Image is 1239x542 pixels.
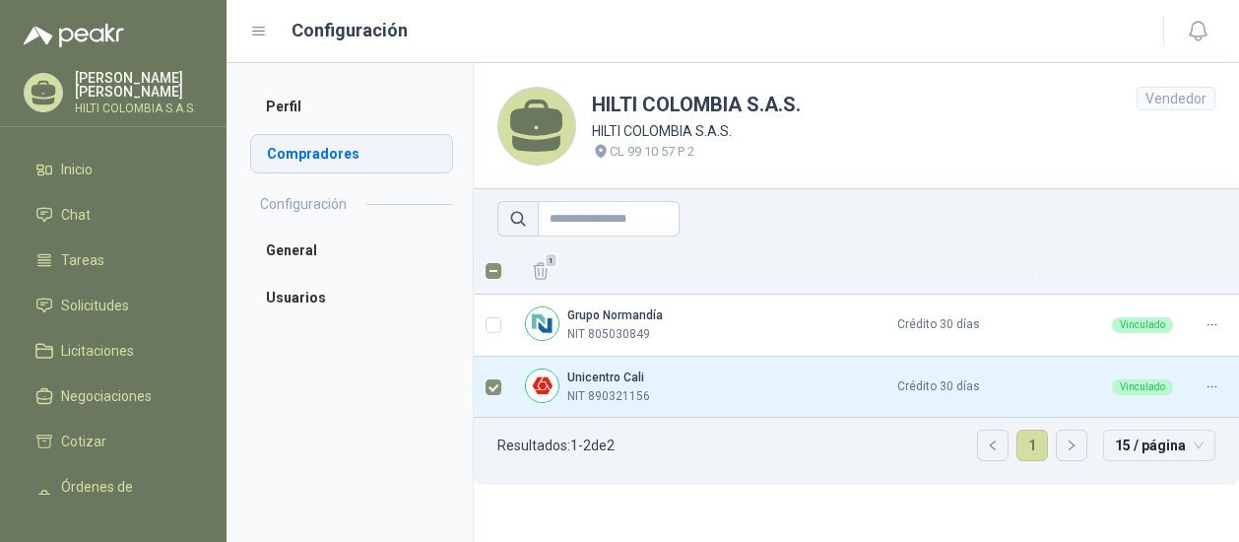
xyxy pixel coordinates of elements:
[61,476,184,519] span: Órdenes de Compra
[526,370,558,402] img: Company Logo
[610,142,694,162] p: CL 99 10 57 P 2
[567,371,644,384] b: Unicentro Cali
[526,307,558,340] img: Company Logo
[1057,431,1086,460] button: right
[61,159,93,180] span: Inicio
[844,357,1034,419] td: Crédito 30 días
[24,287,203,324] a: Solicitudes
[592,120,801,142] p: HILTI COLOMBIA S.A.S.
[260,193,347,215] h2: Configuración
[844,295,1034,357] td: Crédito 30 días
[61,249,104,271] span: Tareas
[497,439,615,452] p: Resultados: 1 - 2 de 2
[545,252,558,268] span: 1
[75,71,203,99] p: [PERSON_NAME] [PERSON_NAME]
[24,468,203,527] a: Órdenes de Compra
[1016,430,1048,461] li: 1
[1112,317,1173,333] div: Vinculado
[24,151,203,188] a: Inicio
[292,17,408,44] h1: Configuración
[978,431,1008,460] button: left
[24,423,203,460] a: Cotizar
[24,332,203,370] a: Licitaciones
[1066,440,1077,451] span: right
[567,387,650,406] p: NIT 890321156
[250,134,453,173] a: Compradores
[567,325,650,344] p: NIT 805030849
[75,102,203,114] p: HILTI COLOMBIA S.A.S.
[24,24,124,47] img: Logo peakr
[250,87,453,126] a: Perfil
[250,278,453,317] a: Usuarios
[61,295,129,316] span: Solicitudes
[24,377,203,415] a: Negociaciones
[1017,431,1047,460] a: 1
[592,90,801,120] h1: HILTI COLOMBIA S.A.S.
[1137,87,1215,110] div: Vendedor
[61,431,106,452] span: Cotizar
[567,308,663,322] b: Grupo Normandía
[1115,431,1204,460] span: 15 / página
[61,385,152,407] span: Negociaciones
[250,231,453,270] a: General
[24,196,203,234] a: Chat
[24,241,203,279] a: Tareas
[1103,430,1215,461] div: tamaño de página
[1056,430,1087,461] li: Página siguiente
[61,340,134,362] span: Licitaciones
[977,430,1009,461] li: Página anterior
[987,440,999,451] span: left
[61,204,91,226] span: Chat
[525,255,556,287] button: 1
[1112,379,1173,395] div: Vinculado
